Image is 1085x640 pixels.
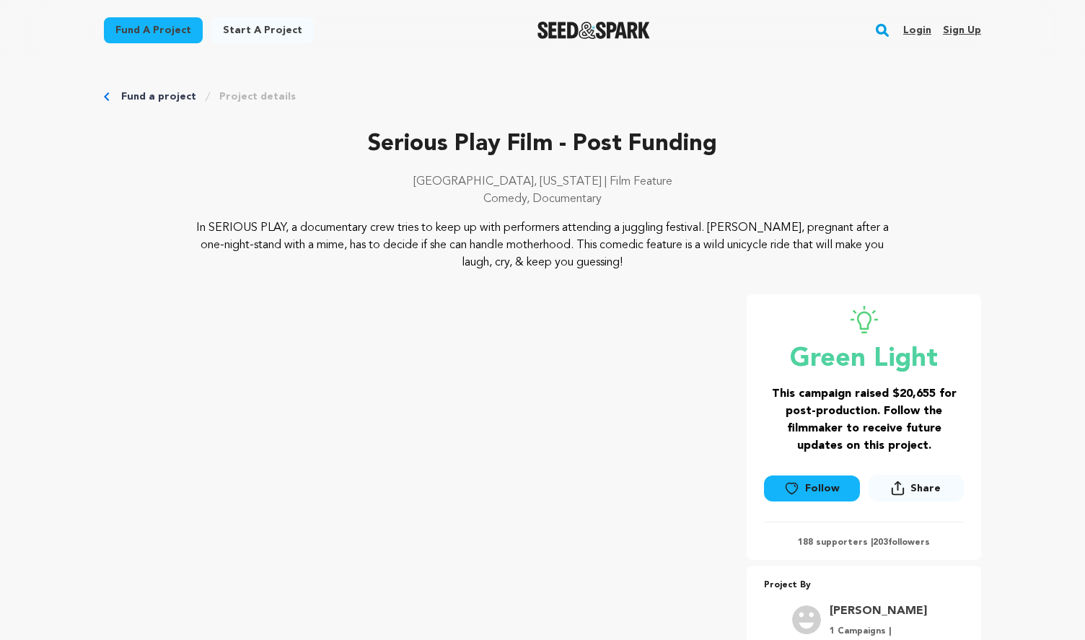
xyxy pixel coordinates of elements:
[830,626,927,637] p: 1 Campaigns |
[104,17,203,43] a: Fund a project
[219,89,296,104] a: Project details
[869,475,964,501] button: Share
[192,219,894,271] p: In SERIOUS PLAY, a documentary crew tries to keep up with performers attending a juggling festiva...
[830,602,927,620] a: Goto Ash Eli profile
[764,345,964,374] p: Green Light
[104,173,981,190] p: [GEOGRAPHIC_DATA], [US_STATE] | Film Feature
[764,537,964,548] p: 188 supporters | followers
[764,577,964,594] p: Project By
[104,190,981,208] p: Comedy, Documentary
[943,19,981,42] a: Sign up
[104,127,981,162] p: Serious Play Film - Post Funding
[903,19,931,42] a: Login
[869,475,964,507] span: Share
[764,385,964,455] h3: This campaign raised $20,655 for post-production. Follow the filmmaker to receive future updates ...
[121,89,196,104] a: Fund a project
[792,605,821,634] img: user.png
[764,475,859,501] a: Follow
[104,89,981,104] div: Breadcrumb
[537,22,651,39] a: Seed&Spark Homepage
[537,22,651,39] img: Seed&Spark Logo Dark Mode
[211,17,314,43] a: Start a project
[910,481,941,496] span: Share
[873,538,888,547] span: 203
